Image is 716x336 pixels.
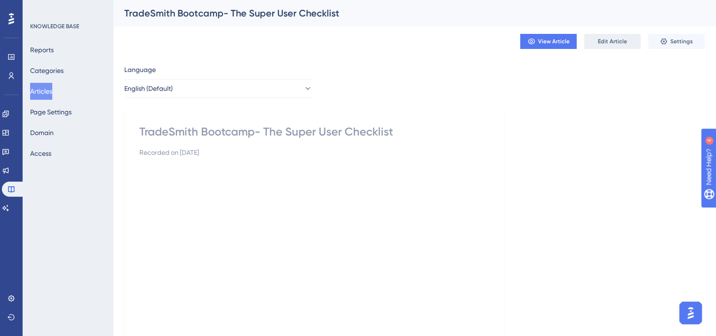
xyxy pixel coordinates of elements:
[676,299,705,327] iframe: UserGuiding AI Assistant Launcher
[139,147,490,158] div: Recorded on [DATE]
[124,79,313,98] button: English (Default)
[538,38,570,45] span: View Article
[598,38,627,45] span: Edit Article
[670,38,693,45] span: Settings
[124,7,681,20] div: TradeSmith Bootcamp- The Super User Checklist
[648,34,705,49] button: Settings
[30,124,54,141] button: Domain
[65,5,68,12] div: 4
[584,34,641,49] button: Edit Article
[22,2,59,14] span: Need Help?
[124,64,156,75] span: Language
[139,124,490,139] div: TradeSmith Bootcamp- The Super User Checklist
[30,104,72,120] button: Page Settings
[30,23,79,30] div: KNOWLEDGE BASE
[30,62,64,79] button: Categories
[30,41,54,58] button: Reports
[30,83,52,100] button: Articles
[520,34,577,49] button: View Article
[124,83,173,94] span: English (Default)
[30,145,51,162] button: Access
